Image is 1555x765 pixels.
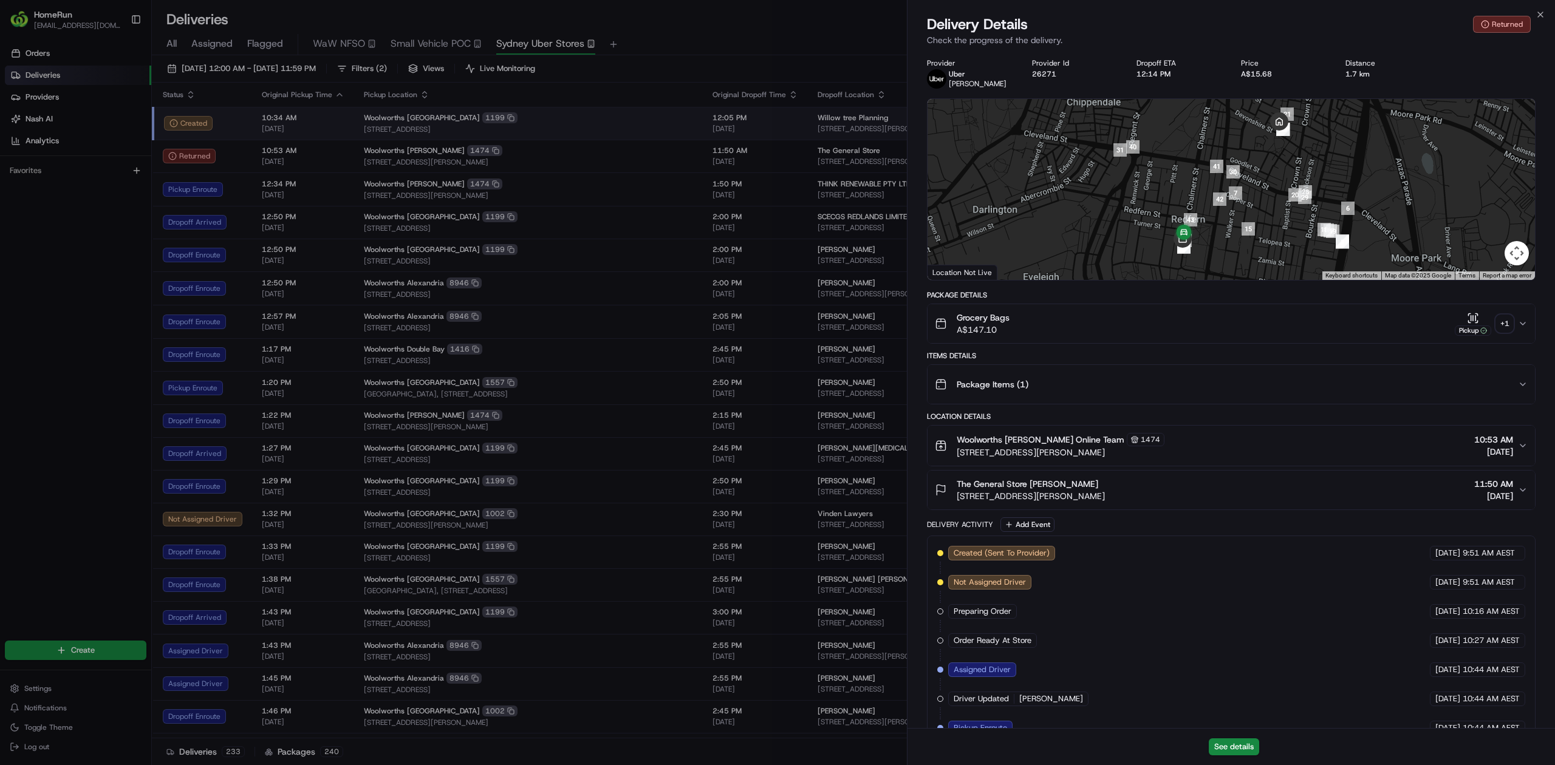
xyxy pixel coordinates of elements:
div: Delivery Activity [927,520,993,529]
div: 1.7 km [1345,69,1430,79]
span: Uber [949,69,965,79]
div: 42 [1213,192,1226,206]
span: Preparing Order [954,606,1011,617]
span: Map data ©2025 Google [1385,272,1451,279]
div: 5 [1336,236,1349,249]
span: [DATE] [1435,722,1460,733]
span: Assigned Driver [954,664,1011,675]
button: Pickup [1455,312,1491,336]
span: Created (Sent To Provider) [954,548,1050,559]
span: 10:53 AM [1474,433,1513,446]
div: 28 [1299,185,1312,199]
span: Order Ready At Store [954,635,1031,646]
div: 29 [1298,191,1311,204]
a: 📗Knowledge Base [7,172,98,194]
span: 1474 [1141,435,1160,444]
span: Package Items ( 1 ) [957,378,1028,390]
div: 4 [1336,235,1349,248]
span: 10:27 AM AEST [1463,635,1520,646]
button: Grocery BagsA$147.10Pickup+1 [928,304,1535,343]
button: Returned [1473,16,1531,33]
div: Location Details [927,412,1536,421]
a: Report a map error [1483,272,1531,279]
span: [PERSON_NAME] [949,79,1006,89]
div: Dropoff ETA [1136,58,1222,68]
div: 💻 [103,178,112,188]
div: 30 [1226,165,1240,178]
img: uber-new-logo.jpeg [927,69,946,89]
span: Driver Updated [954,693,1009,704]
span: [STREET_ADDRESS][PERSON_NAME] [957,446,1164,458]
button: Pickup+1 [1455,312,1513,336]
a: Open this area in Google Maps (opens a new window) [931,264,971,280]
button: Keyboard shortcuts [1325,271,1378,280]
button: Package Items (1) [928,365,1535,404]
span: [DATE] [1435,664,1460,675]
span: [DATE] [1474,490,1513,502]
button: 26271 [1032,69,1056,79]
span: Delivery Details [927,15,1028,34]
a: Powered byPylon [86,206,147,216]
div: Location Not Live [928,265,997,280]
span: Not Assigned Driver [954,577,1026,588]
div: 31 [1113,143,1127,157]
img: 1736555255976-a54dd68f-1ca7-489b-9aae-adbdc363a1c4 [12,117,34,138]
span: [DATE] [1435,606,1460,617]
button: Add Event [1000,517,1054,532]
div: 3 [1336,234,1349,248]
span: Knowledge Base [24,177,93,189]
span: 9:51 AM AEST [1463,548,1515,559]
div: Package Details [927,290,1536,300]
span: 10:16 AM AEST [1463,606,1520,617]
button: Woolworths [PERSON_NAME] Online Team1474[STREET_ADDRESS][PERSON_NAME]10:53 AM[DATE] [928,426,1535,466]
input: Clear [32,79,200,92]
button: Start new chat [207,120,221,135]
div: Start new chat [41,117,199,129]
p: Welcome 👋 [12,49,221,69]
div: 7 [1229,186,1242,200]
a: Terms [1458,272,1475,279]
span: API Documentation [115,177,195,189]
span: 10:44 AM AEST [1463,693,1520,704]
div: 18 [1317,223,1331,236]
span: 9:51 AM AEST [1463,577,1515,588]
div: 20 [1288,188,1302,202]
button: Map camera controls [1505,241,1529,265]
button: The General Store [PERSON_NAME][STREET_ADDRESS][PERSON_NAME]11:50 AM[DATE] [928,471,1535,509]
div: Distance [1345,58,1430,68]
a: 💻API Documentation [98,172,200,194]
img: Nash [12,13,36,37]
img: Google [931,264,971,280]
span: Grocery Bags [957,311,1010,324]
div: 41 [1210,160,1223,173]
div: Price [1241,58,1326,68]
span: Woolworths [PERSON_NAME] Online Team [957,433,1124,446]
span: [DATE] [1435,577,1460,588]
span: [PERSON_NAME] [1019,693,1083,704]
p: Check the progress of the delivery. [927,34,1536,46]
span: 10:44 AM AEST [1463,722,1520,733]
span: [STREET_ADDRESS][PERSON_NAME] [957,490,1105,502]
div: 15 [1242,222,1255,236]
div: We're available if you need us! [41,129,154,138]
span: [DATE] [1435,548,1460,559]
span: Pickup Enroute [954,722,1007,733]
span: Pylon [121,206,147,216]
div: 43 [1184,213,1197,226]
span: 10:44 AM AEST [1463,664,1520,675]
div: Items Details [927,351,1536,361]
div: 40 [1126,140,1140,154]
span: The General Store [PERSON_NAME] [957,478,1098,490]
div: A$15.68 [1241,69,1326,79]
span: 11:50 AM [1474,478,1513,490]
div: Provider [927,58,1012,68]
span: A$147.10 [957,324,1010,336]
div: 21 [1280,107,1294,121]
div: 6 [1341,202,1355,215]
div: Pickup [1455,325,1491,336]
div: + 1 [1496,315,1513,332]
div: 12:14 PM [1136,69,1222,79]
span: [DATE] [1474,446,1513,458]
button: See details [1209,738,1259,755]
